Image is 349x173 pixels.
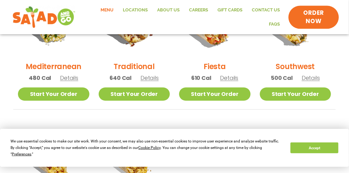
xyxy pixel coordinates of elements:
[82,3,285,31] nav: Menu
[204,61,226,72] h2: Fiesta
[302,74,320,82] span: Details
[213,3,247,17] a: GIFT CARDS
[220,74,239,82] span: Details
[114,61,155,72] h2: Traditional
[26,61,81,72] h2: Mediterranean
[260,88,331,101] a: Start Your Order
[140,74,159,82] span: Details
[18,88,89,101] a: Start Your Order
[118,3,153,17] a: Locations
[289,6,339,28] a: ORDER NOW
[12,5,75,30] img: new-SAG-logo-768×292
[153,3,184,17] a: About Us
[11,138,283,158] div: We use essential cookies to make our site work. With your consent, we may also use non-essential ...
[271,74,293,82] span: 500 Cal
[276,61,315,72] h2: Southwest
[99,88,170,101] a: Start Your Order
[138,146,161,150] span: Cookie Policy
[191,74,211,82] span: 610 Cal
[184,3,213,17] a: Careers
[179,88,251,101] a: Start Your Order
[247,3,285,17] a: Contact Us
[295,9,332,25] span: ORDER NOW
[60,74,78,82] span: Details
[12,152,31,156] span: Preferences
[110,74,132,82] span: 640 Cal
[291,142,338,153] button: Accept
[29,74,51,82] span: 480 Cal
[264,17,285,31] a: FAQs
[96,3,118,17] a: Menu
